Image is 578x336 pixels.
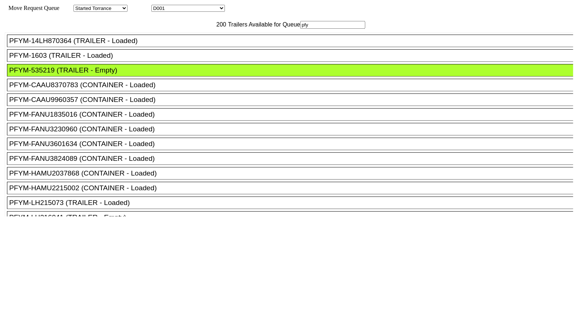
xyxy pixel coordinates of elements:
span: 200 [213,21,226,28]
div: PFYM-FANU1835016 (CONTAINER - Loaded) [9,110,578,119]
span: Trailers Available for Queue [226,21,301,28]
div: PFYM-HAMU2037868 (CONTAINER - Loaded) [9,169,578,177]
span: Move Request Queue [5,5,60,11]
div: PFYM-FANU3230960 (CONTAINER - Loaded) [9,125,578,133]
div: PFYM-LH216041 (TRAILER - Empty) [9,213,578,222]
span: Location [129,5,150,11]
div: PFYM-14LH870364 (TRAILER - Loaded) [9,37,578,45]
div: PFYM-535219 (TRAILER - Empty) [9,66,578,74]
div: PFYM-FANU3601634 (CONTAINER - Loaded) [9,140,578,148]
div: PFYM-LH215073 (TRAILER - Loaded) [9,199,578,207]
input: Filter Available Trailers [300,21,365,29]
span: Area [61,5,72,11]
div: PFYM-HAMU2215002 (CONTAINER - Loaded) [9,184,578,192]
div: PFYM-CAAU9960357 (CONTAINER - Loaded) [9,96,578,104]
div: PFYM-CAAU8370783 (CONTAINER - Loaded) [9,81,578,89]
div: PFYM-FANU3824089 (CONTAINER - Loaded) [9,155,578,163]
div: PFYM-1603 (TRAILER - Loaded) [9,52,578,60]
